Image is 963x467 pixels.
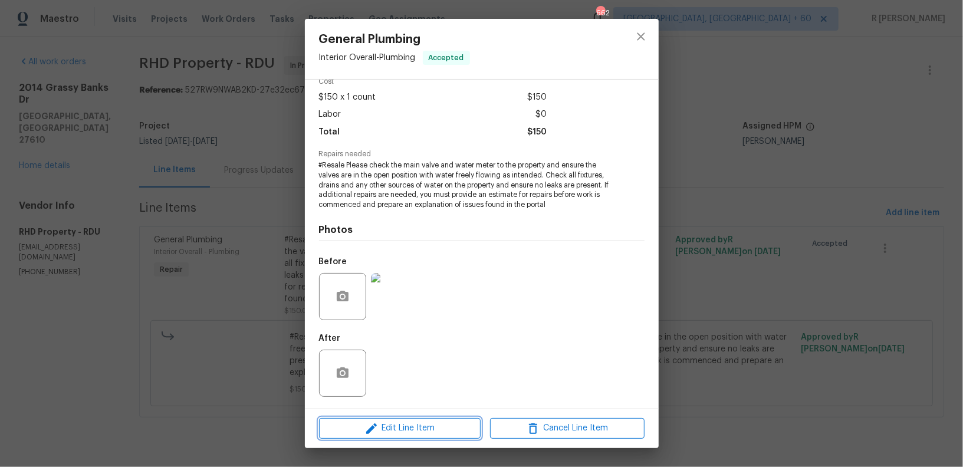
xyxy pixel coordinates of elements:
[319,54,416,62] span: Interior Overall - Plumbing
[323,421,477,436] span: Edit Line Item
[319,258,347,266] h5: Before
[319,124,340,141] span: Total
[319,89,376,106] span: $150 x 1 count
[319,78,547,85] span: Cost
[319,150,645,158] span: Repairs needed
[527,89,547,106] span: $150
[319,33,470,46] span: General Plumbing
[319,160,612,210] span: #Resale Please check the main valve and water meter to the property and ensure the valves are in ...
[527,124,547,141] span: $150
[494,421,641,436] span: Cancel Line Item
[424,52,469,64] span: Accepted
[535,106,547,123] span: $0
[319,106,341,123] span: Labor
[596,7,604,19] div: 662
[319,418,481,439] button: Edit Line Item
[319,334,341,343] h5: After
[490,418,645,439] button: Cancel Line Item
[319,224,645,236] h4: Photos
[627,22,655,51] button: close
